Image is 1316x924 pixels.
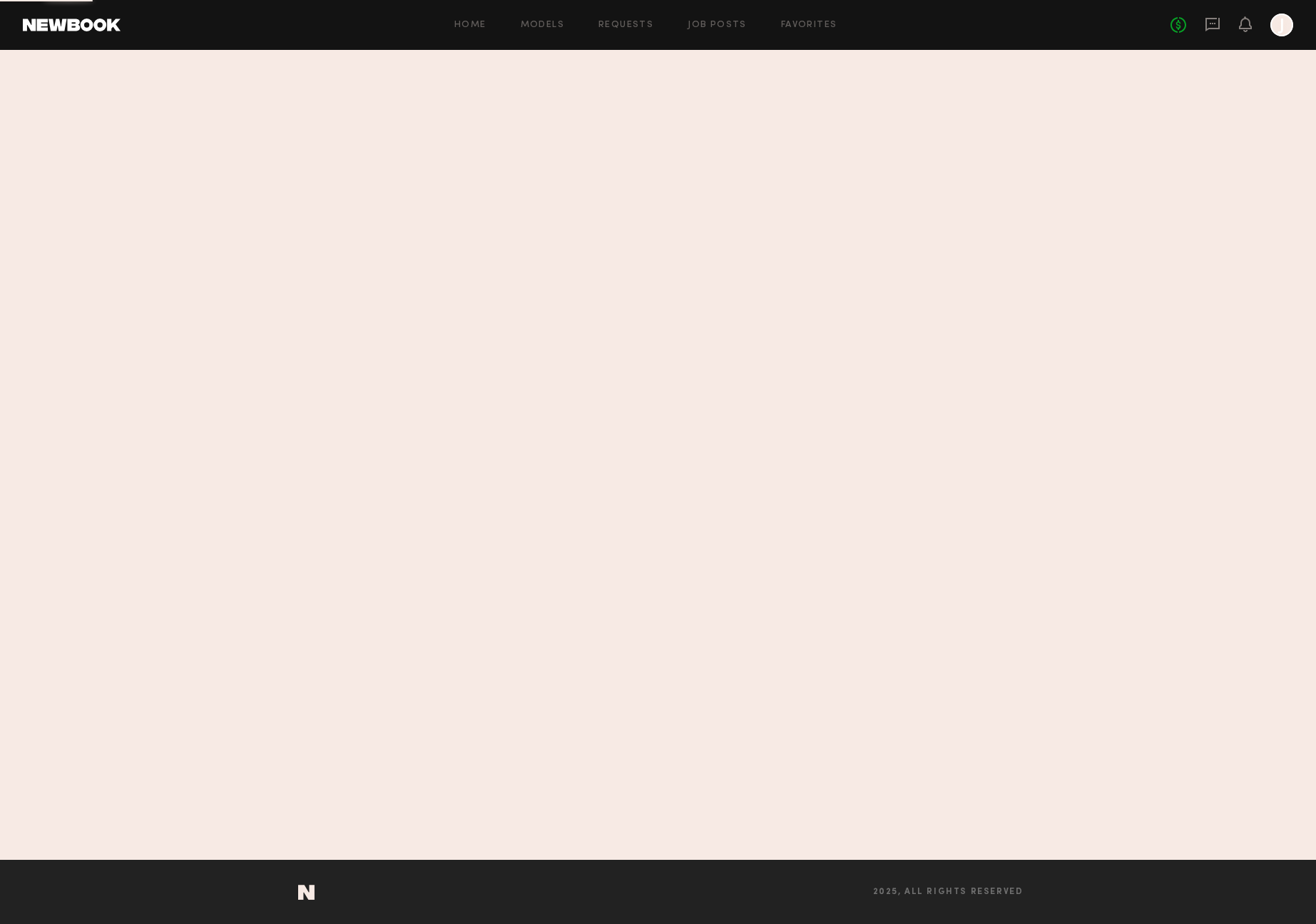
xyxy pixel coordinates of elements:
[454,21,486,30] a: Home
[688,21,747,30] a: Job Posts
[598,21,653,30] a: Requests
[1270,14,1293,36] a: J
[781,21,837,30] a: Favorites
[521,21,564,30] a: Models
[873,888,1024,897] span: 2025, all rights reserved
